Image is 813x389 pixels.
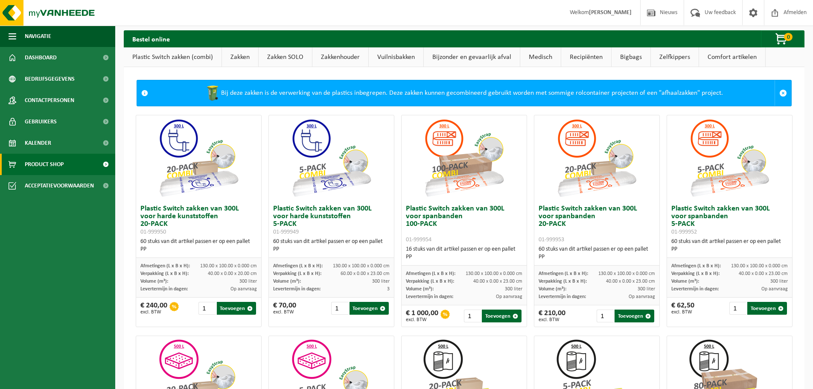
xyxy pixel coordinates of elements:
span: Levertermijn in dagen: [273,287,321,292]
div: Bij deze zakken is de verwerking van de plastics inbegrepen. Deze zakken kunnen gecombineerd gebr... [152,80,775,106]
a: Sluit melding [775,80,791,106]
span: excl. BTW [539,317,565,322]
a: Zakken [222,47,258,67]
img: 01-999950 [156,115,241,201]
button: Toevoegen [747,302,787,315]
span: 130.00 x 100.00 x 0.000 cm [466,271,522,276]
div: € 70,00 [273,302,296,315]
span: Verpakking (L x B x H): [406,279,454,284]
input: 1 [198,302,216,315]
span: Afmetingen (L x B x H): [273,263,323,269]
div: PP [539,253,655,261]
span: Op aanvraag [761,287,788,292]
a: Plastic Switch zakken (combi) [124,47,221,67]
span: Afmetingen (L x B x H): [539,271,588,276]
span: Op aanvraag [496,294,522,299]
a: Zakkenhouder [312,47,368,67]
span: Levertermijn in dagen: [406,294,453,299]
span: Volume (m³): [671,279,699,284]
span: Verpakking (L x B x H): [539,279,587,284]
span: Navigatie [25,26,51,47]
h2: Bestel online [124,30,178,47]
img: WB-0240-HPE-GN-50.png [204,85,221,102]
span: Dashboard [25,47,57,68]
div: € 210,00 [539,310,565,322]
button: Toevoegen [482,310,522,322]
span: Afmetingen (L x B x H): [140,263,190,269]
span: Afmetingen (L x B x H): [406,271,455,276]
div: 60 stuks van dit artikel passen er op een pallet [273,238,390,253]
button: Toevoegen [350,302,389,315]
span: 130.00 x 100.00 x 0.000 cm [333,263,390,269]
span: 40.00 x 0.00 x 23.00 cm [739,271,788,276]
button: Toevoegen [217,302,256,315]
h3: Plastic Switch zakken van 300L voor spanbanden 5-PACK [671,205,788,236]
span: Afmetingen (L x B x H): [671,263,721,269]
span: Verpakking (L x B x H): [273,271,321,276]
span: 60.00 x 0.00 x 23.00 cm [341,271,390,276]
button: Toevoegen [615,310,654,322]
a: Bijzonder en gevaarlijk afval [424,47,520,67]
span: Op aanvraag [230,287,257,292]
div: € 240,00 [140,302,167,315]
span: Bedrijfsgegevens [25,68,75,90]
span: Volume (m³): [406,287,434,292]
a: Bigbags [612,47,650,67]
a: Comfort artikelen [699,47,765,67]
input: 1 [597,310,614,322]
span: excl. BTW [406,317,438,322]
div: € 62,50 [671,302,694,315]
span: 40.00 x 0.00 x 23.00 cm [473,279,522,284]
span: 40.00 x 0.00 x 20.00 cm [208,271,257,276]
div: 60 stuks van dit artikel passen er op een pallet [671,238,788,253]
span: Volume (m³): [539,287,566,292]
img: 01-999952 [687,115,772,201]
span: Verpakking (L x B x H): [140,271,189,276]
div: PP [406,253,522,261]
span: excl. BTW [671,310,694,315]
div: 60 stuks van dit artikel passen er op een pallet [539,246,655,261]
h3: Plastic Switch zakken van 300L voor spanbanden 100-PACK [406,205,522,243]
h3: Plastic Switch zakken van 300L voor harde kunststoffen 5-PACK [273,205,390,236]
span: 130.00 x 100.00 x 0.000 cm [598,271,655,276]
span: Gebruikers [25,111,57,132]
span: 01-999952 [671,229,697,235]
span: Kalender [25,132,51,154]
div: PP [671,246,788,253]
input: 1 [464,310,481,322]
span: Volume (m³): [273,279,301,284]
span: Levertermijn in dagen: [671,287,719,292]
div: PP [273,246,390,253]
img: 01-999953 [554,115,639,201]
div: € 1 000,00 [406,310,438,322]
div: PP [140,246,257,253]
span: 01-999953 [539,237,564,243]
span: Levertermijn in dagen: [539,294,586,299]
span: Contactpersonen [25,90,74,111]
input: 1 [729,302,746,315]
span: Acceptatievoorwaarden [25,175,94,196]
span: 300 liter [770,279,788,284]
span: 0 [784,33,793,41]
img: 01-999949 [288,115,374,201]
span: Product Shop [25,154,64,175]
span: Op aanvraag [629,294,655,299]
span: 300 liter [372,279,390,284]
span: Levertermijn in dagen: [140,287,188,292]
span: 40.00 x 0.00 x 23.00 cm [606,279,655,284]
span: 300 liter [638,287,655,292]
span: 3 [387,287,390,292]
span: 01-999950 [140,229,166,235]
a: Vuilnisbakken [369,47,423,67]
img: 01-999954 [421,115,507,201]
h3: Plastic Switch zakken van 300L voor harde kunststoffen 20-PACK [140,205,257,236]
span: excl. BTW [140,310,167,315]
div: 60 stuks van dit artikel passen er op een pallet [140,238,257,253]
span: 130.00 x 100.00 x 0.000 cm [200,263,257,269]
h3: Plastic Switch zakken van 300L voor spanbanden 20-PACK [539,205,655,243]
input: 1 [331,302,348,315]
strong: [PERSON_NAME] [589,9,632,16]
a: Zelfkippers [651,47,699,67]
button: 0 [761,30,804,47]
div: 16 stuks van dit artikel passen er op een pallet [406,246,522,261]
